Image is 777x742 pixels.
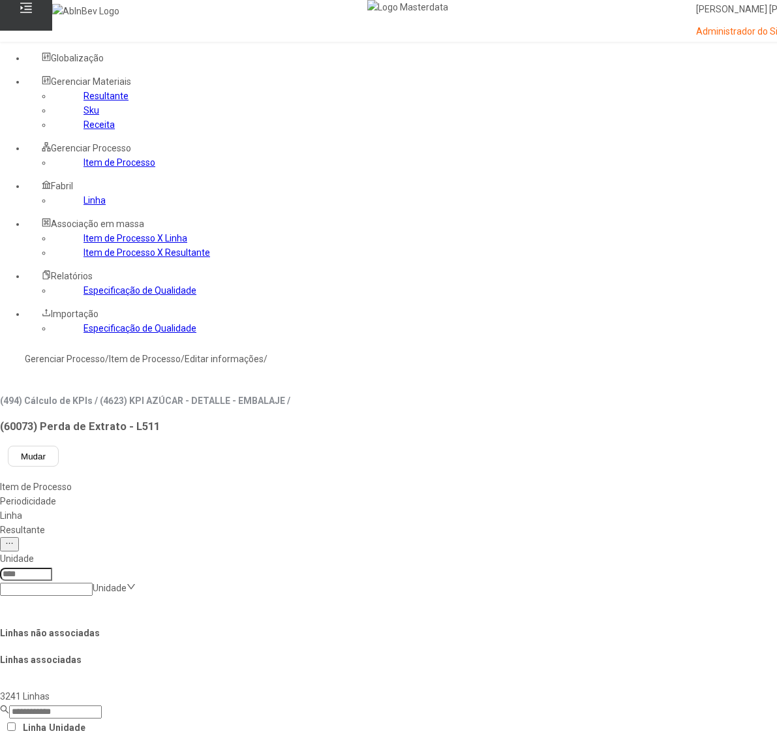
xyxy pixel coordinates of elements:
[185,354,264,364] a: Editar informações
[105,354,109,364] nz-breadcrumb-separator: /
[51,271,93,281] span: Relatórios
[84,247,210,258] a: Item de Processo X Resultante
[84,233,187,243] a: Item de Processo X Linha
[48,720,86,735] th: Unidade
[109,354,181,364] a: Item de Processo
[25,354,105,364] a: Gerenciar Processo
[84,105,99,116] a: Sku
[181,354,185,364] nz-breadcrumb-separator: /
[84,285,196,296] a: Especificação de Qualidade
[51,143,131,153] span: Gerenciar Processo
[8,446,59,467] button: Mudar
[21,452,46,461] span: Mudar
[264,354,267,364] nz-breadcrumb-separator: /
[51,76,131,87] span: Gerenciar Materiais
[84,323,196,333] a: Especificação de Qualidade
[84,157,155,168] a: Item de Processo
[51,181,73,191] span: Fabril
[51,309,99,319] span: Importação
[84,119,115,130] a: Receita
[51,219,144,229] span: Associação em massa
[93,583,127,593] nz-select-placeholder: Unidade
[52,4,119,18] img: AbInBev Logo
[51,53,104,63] span: Globalização
[84,195,106,206] a: Linha
[84,91,129,101] a: Resultante
[22,720,47,735] th: Linha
